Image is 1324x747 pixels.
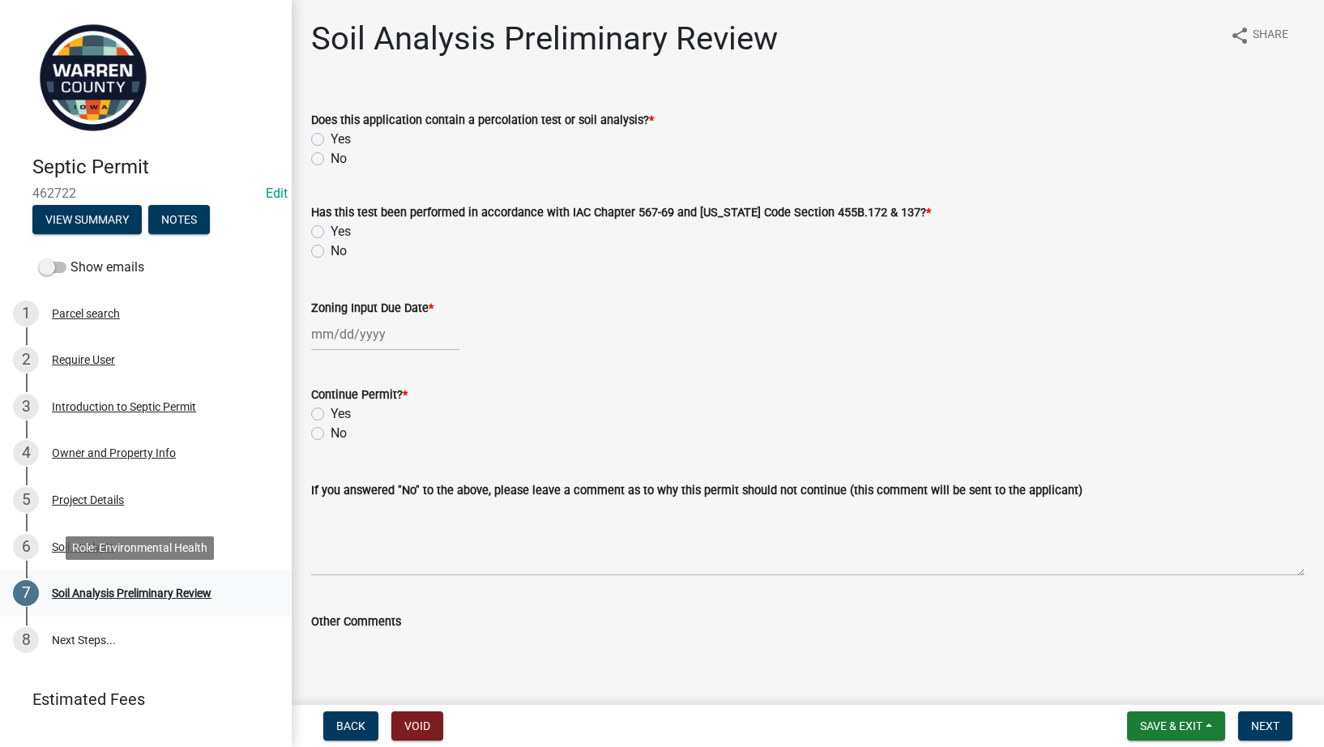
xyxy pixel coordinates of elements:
[331,404,351,424] label: Yes
[331,241,347,261] label: No
[13,394,39,420] div: 3
[13,487,39,513] div: 5
[66,536,214,560] div: Role: Environmental Health
[13,301,39,327] div: 1
[1253,26,1288,45] span: Share
[311,390,408,401] label: Continue Permit?
[13,440,39,466] div: 4
[13,683,266,715] a: Estimated Fees
[311,19,778,58] h1: Soil Analysis Preliminary Review
[52,401,196,412] div: Introduction to Septic Permit
[1238,711,1292,741] button: Next
[13,580,39,606] div: 7
[311,617,401,628] label: Other Comments
[331,424,347,443] label: No
[1251,719,1279,732] span: Next
[52,587,211,599] div: Soil Analysis Preliminary Review
[311,115,654,126] label: Does this application contain a percolation test or soil analysis?
[13,347,39,373] div: 2
[266,186,288,201] wm-modal-confirm: Edit Application Number
[331,222,351,241] label: Yes
[32,186,259,201] span: 462722
[336,719,365,732] span: Back
[32,214,142,227] wm-modal-confirm: Summary
[52,354,115,365] div: Require User
[52,494,124,506] div: Project Details
[52,308,120,319] div: Parcel search
[32,17,154,139] img: Warren County, Iowa
[52,447,176,459] div: Owner and Property Info
[32,156,279,179] h4: Septic Permit
[13,627,39,653] div: 8
[311,303,434,314] label: Zoning Input Due Date
[148,205,210,234] button: Notes
[148,214,210,227] wm-modal-confirm: Notes
[311,318,459,351] input: mm/dd/yyyy
[311,485,1083,497] label: If you answered "No" to the above, please leave a comment as to why this permit should not contin...
[32,205,142,234] button: View Summary
[331,149,347,169] label: No
[266,186,288,201] a: Edit
[311,207,931,219] label: Has this test been performed in accordance with IAC Chapter 567-69 and [US_STATE] Code Section 45...
[331,130,351,149] label: Yes
[52,541,114,553] div: Soil Analysis
[1140,719,1202,732] span: Save & Exit
[1230,26,1249,45] i: share
[39,258,144,277] label: Show emails
[1127,711,1225,741] button: Save & Exit
[1217,19,1301,51] button: shareShare
[391,711,443,741] button: Void
[323,711,378,741] button: Back
[13,534,39,560] div: 6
